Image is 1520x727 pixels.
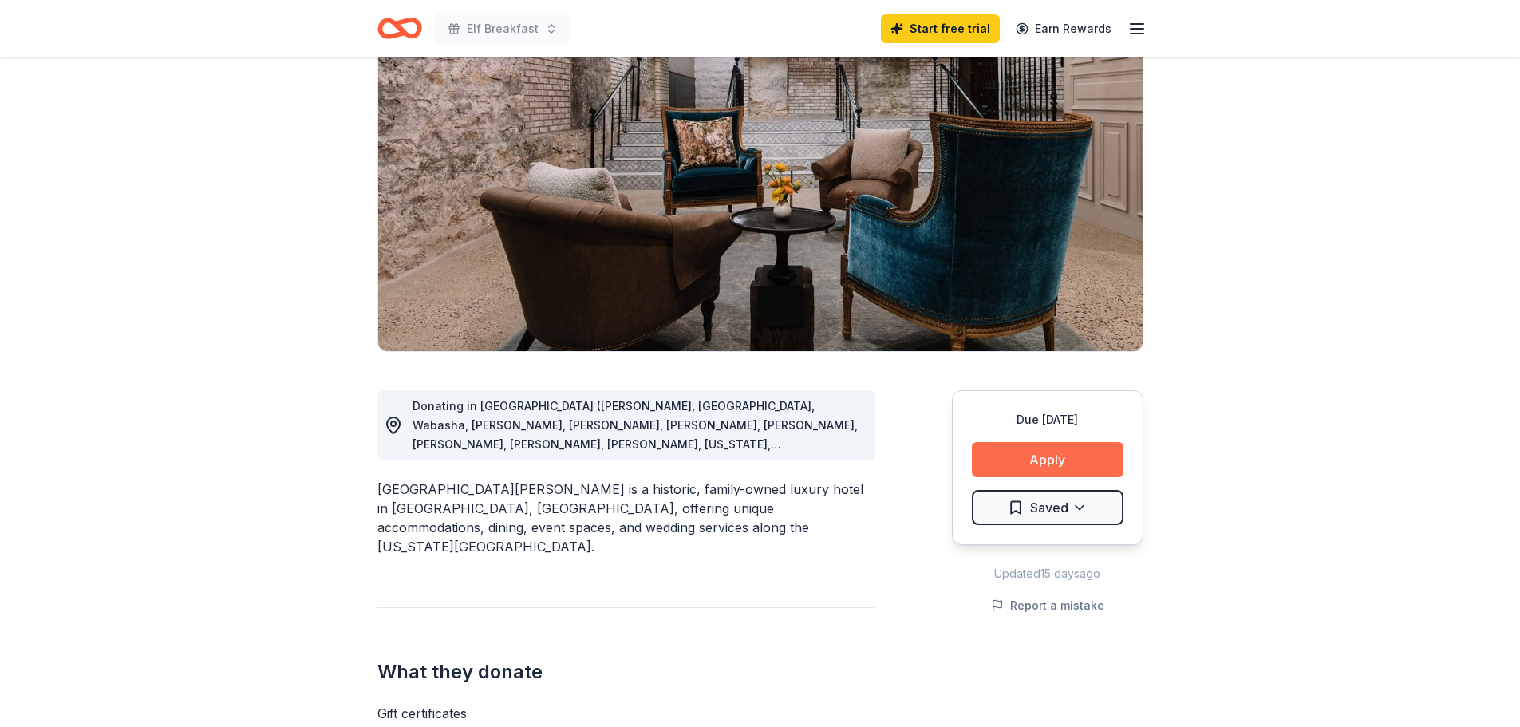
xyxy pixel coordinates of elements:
a: Earn Rewards [1006,14,1121,43]
span: Donating in [GEOGRAPHIC_DATA] ([PERSON_NAME], [GEOGRAPHIC_DATA], Wabasha, [PERSON_NAME], [PERSON_... [413,399,858,527]
div: Gift certificates [377,704,875,723]
button: Saved [972,490,1123,525]
div: [GEOGRAPHIC_DATA][PERSON_NAME] is a historic, family-owned luxury hotel in [GEOGRAPHIC_DATA], [GE... [377,480,875,556]
div: Due [DATE] [972,410,1123,429]
a: Home [377,10,422,47]
button: Report a mistake [991,596,1104,615]
span: Saved [1030,497,1068,518]
img: Image for St. James Hotel [378,46,1143,351]
button: Apply [972,442,1123,477]
button: Elf Breakfast [435,13,570,45]
h2: What they donate [377,659,875,685]
span: Elf Breakfast [467,19,539,38]
div: Updated 15 days ago [952,564,1143,583]
a: Start free trial [881,14,1000,43]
